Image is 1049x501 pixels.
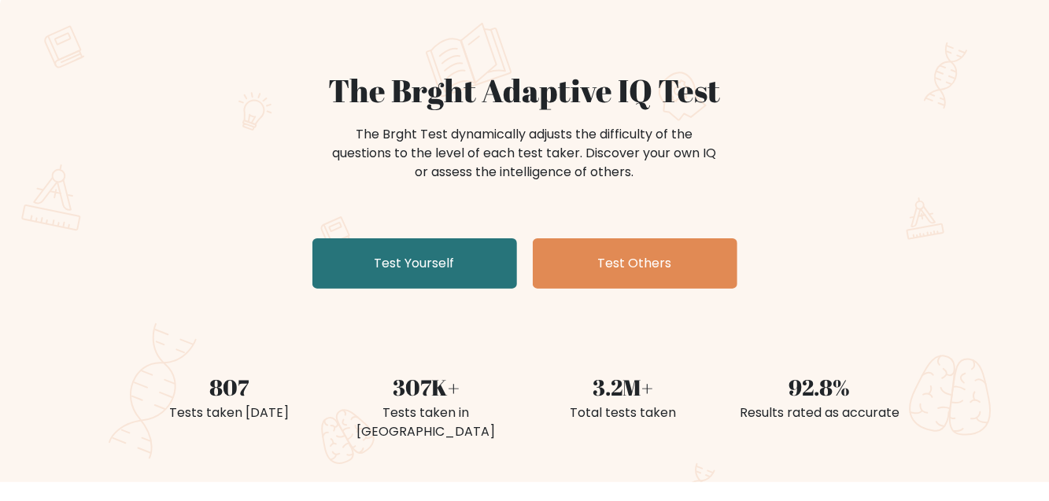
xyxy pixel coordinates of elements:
div: 92.8% [731,370,909,403]
div: Tests taken in [GEOGRAPHIC_DATA] [338,403,515,441]
a: Test Yourself [312,238,517,289]
div: Tests taken [DATE] [141,403,319,422]
h1: The Brght Adaptive IQ Test [141,72,909,109]
div: Total tests taken [534,403,712,422]
div: 3.2M+ [534,370,712,403]
div: Results rated as accurate [731,403,909,422]
div: The Brght Test dynamically adjusts the difficulty of the questions to the level of each test take... [328,125,722,182]
div: 307K+ [338,370,515,403]
a: Test Others [533,238,737,289]
div: 807 [141,370,319,403]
